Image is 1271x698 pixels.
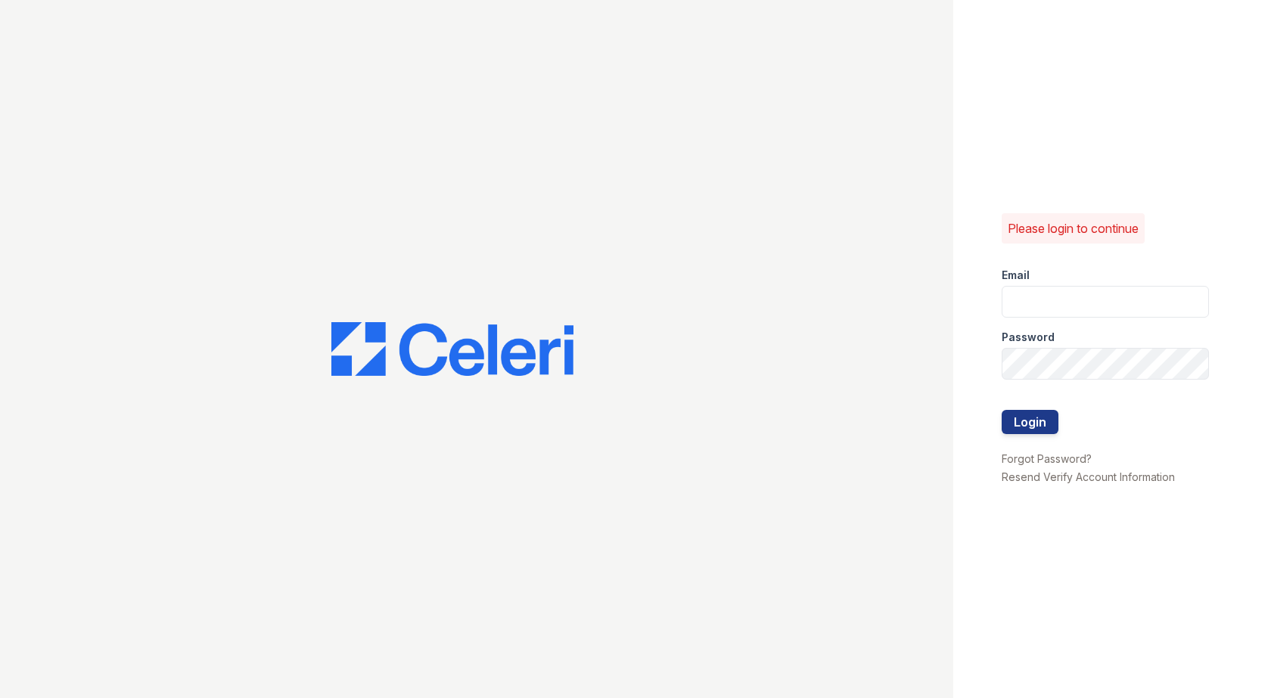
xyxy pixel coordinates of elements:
button: Login [1002,410,1058,434]
label: Password [1002,330,1055,345]
a: Resend Verify Account Information [1002,470,1175,483]
a: Forgot Password? [1002,452,1092,465]
label: Email [1002,268,1030,283]
p: Please login to continue [1008,219,1139,237]
img: CE_Logo_Blue-a8612792a0a2168367f1c8372b55b34899dd931a85d93a1a3d3e32e68fde9ad4.png [331,322,573,377]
